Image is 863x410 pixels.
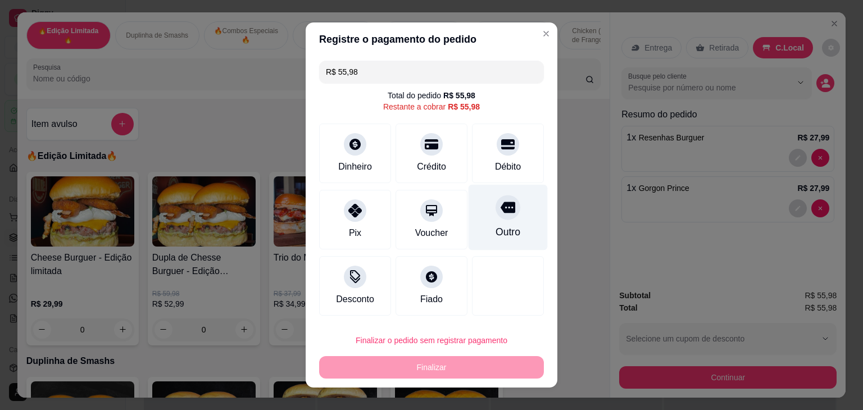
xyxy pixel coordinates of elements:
div: Restante a cobrar [383,101,480,112]
div: R$ 55,98 [448,101,480,112]
button: Close [537,25,555,43]
div: Desconto [336,293,374,306]
div: Dinheiro [338,160,372,174]
div: Fiado [420,293,443,306]
input: Ex.: hambúrguer de cordeiro [326,61,537,83]
div: Pix [349,226,361,240]
div: R$ 55,98 [443,90,475,101]
button: Finalizar o pedido sem registrar pagamento [319,329,544,352]
div: Outro [496,225,520,239]
div: Total do pedido [388,90,475,101]
div: Crédito [417,160,446,174]
div: Voucher [415,226,448,240]
header: Registre o pagamento do pedido [306,22,557,56]
div: Débito [495,160,521,174]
